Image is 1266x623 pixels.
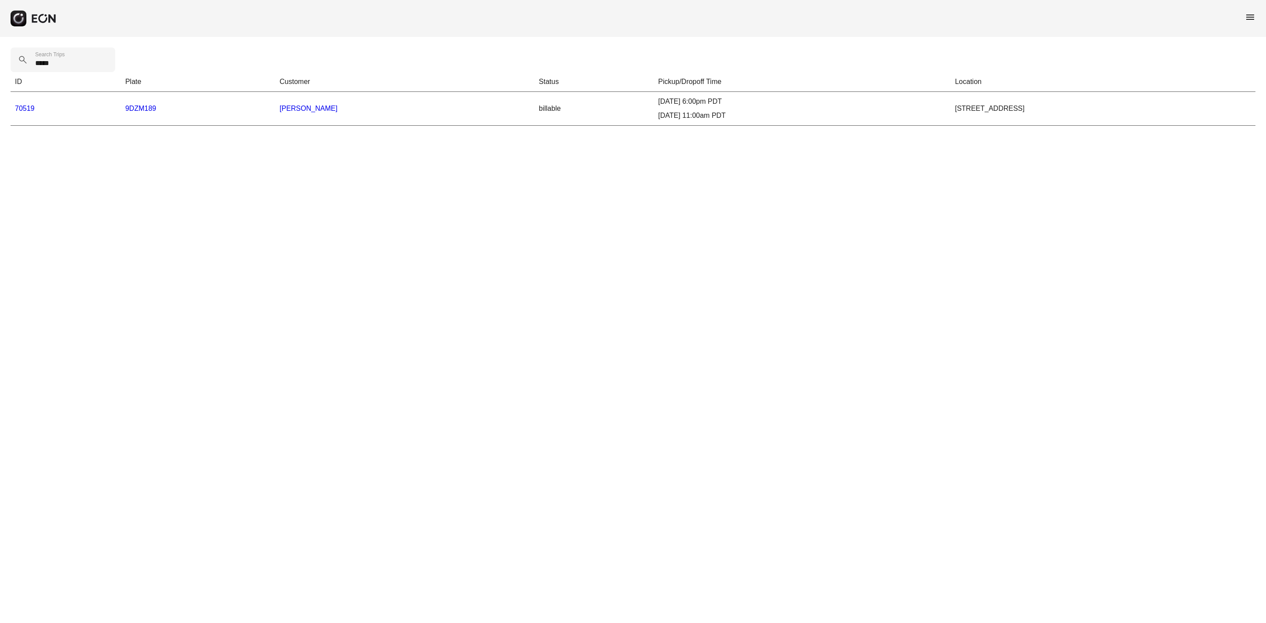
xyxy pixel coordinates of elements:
td: billable [535,92,654,126]
th: Plate [121,72,275,92]
a: [PERSON_NAME] [280,105,338,112]
a: 70519 [15,105,35,112]
th: Status [535,72,654,92]
div: [DATE] 11:00am PDT [658,110,946,121]
td: [STREET_ADDRESS] [950,92,1255,126]
span: menu [1245,12,1255,22]
th: Customer [275,72,535,92]
label: Search Trips [35,51,65,58]
th: ID [11,72,121,92]
a: 9DZM189 [125,105,156,112]
th: Pickup/Dropoff Time [654,72,950,92]
div: [DATE] 6:00pm PDT [658,96,946,107]
th: Location [950,72,1255,92]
